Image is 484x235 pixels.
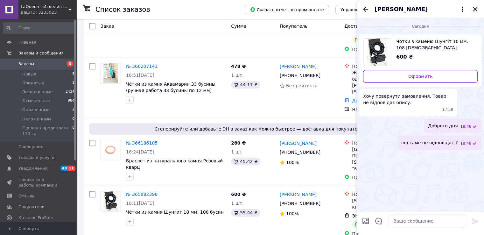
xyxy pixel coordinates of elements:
span: Сгенерируйте или добавьте ЭН в заказ как можно быстрее — доставка для покупателя будет бесплатной [92,126,470,132]
div: Нова Пошта [352,191,417,197]
div: Нова Пошта [352,140,417,146]
div: 44.17 ₴ [231,81,260,89]
button: Назад [362,5,369,13]
span: 2434 [66,89,74,95]
a: Фото товару [101,140,121,160]
a: Браслет из натурального камня Розовый кварц [126,158,223,170]
span: 0 [72,125,74,137]
span: Показатели работы компании [18,177,59,188]
a: [PERSON_NAME] [280,63,317,70]
a: Фото товару [101,191,121,211]
a: № 366207141 [126,64,158,69]
span: 18:48 12.10.2025 [460,141,471,146]
button: Скачать отчет по пром-оплате [245,5,329,14]
span: Сообщения [18,144,43,150]
a: № 366186105 [126,140,158,146]
span: 11 [68,166,75,171]
img: Фото товару [103,140,118,160]
div: Пром-оплата [352,174,417,181]
button: [PERSON_NAME] [375,5,466,13]
div: Получено [352,220,380,228]
span: 478 ₴ [231,64,246,69]
span: Заказы и сообщения [18,50,64,56]
button: Управление статусами [335,5,396,14]
span: 2 [72,107,74,113]
div: 55.44 ₴ [231,209,260,217]
span: Без рейтинга [286,83,318,88]
div: [GEOGRAPHIC_DATA], Поштомат №44447: вул. [STREET_ADDRESS] (зуп. "вул. [PERSON_NAME]") [352,146,417,172]
span: Принятые [22,80,44,86]
button: Закрыть [471,5,479,13]
span: Заказ [101,24,114,29]
span: 984 [68,98,74,104]
span: Наложенным [22,116,51,122]
a: Посмотреть товар [363,38,478,66]
div: [PHONE_NUMBER] [278,71,322,80]
span: Заказы [18,61,34,67]
span: 600 ₴ [231,192,246,197]
span: 17:58 12.10.2025 [442,107,453,112]
span: 3 [72,71,74,77]
span: 18:51[DATE] [126,73,154,78]
span: 18:11[DATE] [126,201,154,206]
span: Уведомления [18,166,47,171]
span: 1 шт. [231,149,243,154]
span: Управление статусами [340,7,390,12]
h1: Список заказов [95,6,150,13]
span: [PERSON_NAME] [375,5,428,13]
span: 280 ₴ [231,140,246,146]
span: що саме не відповідає ? [401,139,458,146]
span: Товары и услуги [18,155,54,160]
span: Сегодня [410,24,431,29]
div: [PHONE_NUMBER] [278,199,322,208]
span: 3 [67,61,73,67]
span: Отзывы [18,193,35,199]
span: 1 [72,80,74,86]
div: Планируемый [352,36,390,44]
div: Наложенный платеж [352,106,417,113]
span: Каталог ProSale [18,215,53,221]
span: Покупатель [280,24,308,29]
div: Житомир, №20 (до 30 кг на одне місце): вул. [PERSON_NAME][STREET_ADDRESS] [352,69,417,95]
span: Хочу повернути замовлення. Товар не відповідає опису. [363,93,453,106]
span: 16:24[DATE] [126,149,154,154]
input: Поиск [3,22,75,34]
a: Чётки из камня Аквамарин 33 бусины (ручная работа 33 бусины по 12 мм) [126,82,215,93]
img: Фото товару [103,191,118,211]
div: Ваш ID: 3233023 [21,10,76,15]
div: Пром-оплата [352,46,417,53]
span: 600 ₴ [396,54,413,60]
span: 1 шт. [231,201,243,206]
span: 100% [286,211,299,216]
span: 1 шт. [231,73,243,78]
div: [PHONE_NUMBER] [278,148,322,157]
a: Добавить ЭН [352,98,382,103]
span: 0 [72,116,74,122]
span: Отмененные [22,98,50,104]
div: 12.10.2025 [359,23,481,29]
span: Выполненные [22,89,53,95]
span: Сумма [231,24,246,29]
img: Фото товару [103,63,118,83]
a: № 365882398 [126,192,158,197]
span: Доброго дня [428,123,458,129]
span: LaQueen - Изделия и бижутерия из натуральных камней [21,4,68,10]
span: Оплаченные [22,107,50,113]
button: Открыть шаблоны ответов [375,217,383,225]
a: Чётки из камня Шунгит 10 мм. 108 бусин [126,210,224,215]
div: [STREET_ADDRESS] (до 30 кг): [STREET_ADDRESS] [352,197,417,210]
span: Покупатели [18,204,45,210]
span: 40 [60,166,68,171]
a: Оформить [363,70,478,83]
a: Фото товару [101,63,121,83]
span: Главная [18,39,36,45]
span: Доставка и оплата [344,24,389,29]
span: ЭН: 20 4512 6756 3203 [352,213,405,218]
span: Скачать отчет по пром-оплате [250,7,324,12]
a: [PERSON_NAME] [280,140,317,146]
span: 18:48 12.10.2025 [460,124,471,129]
span: Чотки з каменю Шунгіт 10 мм. 108 [DEMOGRAPHIC_DATA] [396,38,473,51]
